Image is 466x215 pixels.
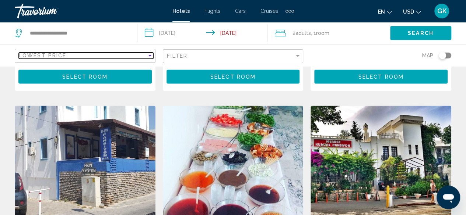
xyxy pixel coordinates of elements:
[167,53,188,59] span: Filter
[437,186,460,209] iframe: Кнопка запуска окна обмена сообщениями
[422,50,433,61] span: Map
[390,26,451,40] button: Search
[137,22,267,44] button: Check-in date: Aug 21, 2025 Check-out date: Aug 25, 2025
[19,53,153,59] mat-select: Sort by
[316,30,329,36] span: Room
[172,8,190,14] a: Hotels
[260,8,278,14] a: Cruises
[378,6,392,17] button: Change language
[62,74,108,80] span: Select Room
[295,30,311,36] span: Adults
[314,71,448,79] a: Select Room
[358,74,404,80] span: Select Room
[437,7,446,15] span: GK
[378,9,385,15] span: en
[292,28,311,38] span: 2
[403,6,421,17] button: Change currency
[167,69,300,83] button: Select Room
[210,74,256,80] span: Select Room
[18,69,152,83] button: Select Room
[204,8,220,14] a: Flights
[163,49,304,64] button: Filter
[403,9,414,15] span: USD
[18,71,152,79] a: Select Room
[19,53,66,58] span: Lowest Price
[408,31,434,36] span: Search
[433,52,451,59] button: Toggle map
[167,71,300,79] a: Select Room
[311,28,329,38] span: , 1
[15,4,165,18] a: Travorium
[314,69,448,83] button: Select Room
[285,5,294,17] button: Extra navigation items
[235,8,246,14] a: Cars
[267,22,390,44] button: Travelers: 2 adults, 0 children
[432,3,451,19] button: User Menu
